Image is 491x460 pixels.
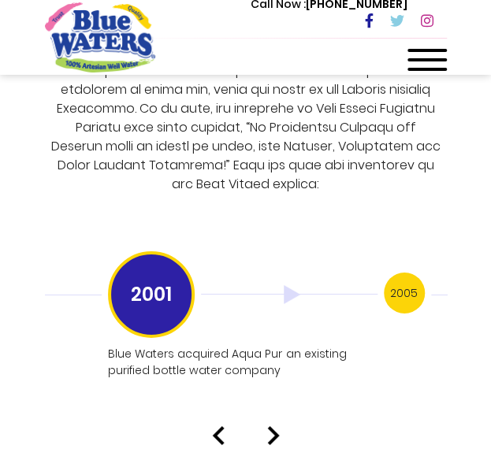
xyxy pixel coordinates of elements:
a: store logo [45,2,155,72]
h3: 2005 [384,273,425,313]
p: Blue Waters acquired Aqua Pur an existing purified bottle water company [108,346,374,379]
h3: 2001 [108,251,195,338]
